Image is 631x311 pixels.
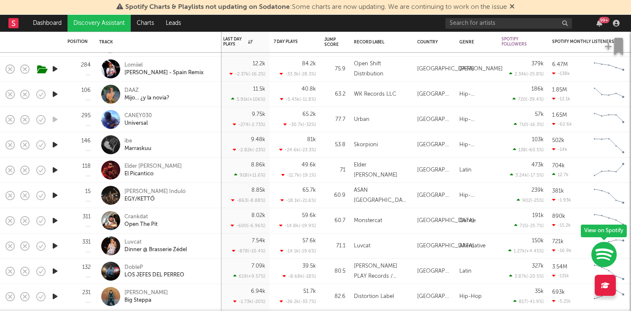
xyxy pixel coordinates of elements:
[124,137,151,145] div: ibe
[417,241,474,251] div: [GEOGRAPHIC_DATA]
[324,64,345,74] div: 75.9
[552,113,567,118] div: 1.65M
[231,97,265,102] div: 5.91k ( +106 % )
[252,112,265,117] div: 9.75k
[502,37,531,47] div: Spotify Followers
[234,172,265,178] div: 918 ( +11.6 % )
[531,188,544,193] div: 239k
[417,266,451,276] div: [GEOGRAPHIC_DATA]
[552,197,571,203] div: -1.93k
[590,134,628,155] svg: Chart title
[124,239,187,246] div: Luvcat
[81,62,91,68] div: 284
[124,62,204,77] a: Lomiiel[PERSON_NAME] - Spain Remix
[124,264,184,271] div: DobleP
[280,198,316,203] div: -18.1k ( -21.6 % )
[324,190,345,201] div: 60.9
[124,289,168,304] a: [PERSON_NAME]Big Steppa
[124,246,187,254] div: Dinner @ Brasserie Zédel
[508,248,544,254] div: 1.27k ( +4.45 % )
[280,248,316,254] div: -14.1k ( -19.6 % )
[251,263,265,269] div: 7.09k
[552,248,572,253] div: -16.9k
[509,273,544,279] div: 3.87k ( -20.5 % )
[99,40,213,45] div: Track
[279,223,316,228] div: -14.8k ( -19.9 % )
[459,266,472,276] div: Latin
[459,292,482,302] div: Hip-Hop
[459,241,485,251] div: Alternative
[324,292,345,302] div: 82.6
[251,137,265,142] div: 9.48k
[590,84,628,105] svg: Chart title
[531,86,544,92] div: 186k
[233,147,265,153] div: -2.82k ( -23 % )
[459,165,472,175] div: Latin
[302,162,316,168] div: 49.6k
[552,273,569,279] div: -131k
[82,239,91,245] div: 331
[160,15,187,32] a: Leads
[280,97,316,102] div: -5.45k ( -11.8 % )
[302,238,316,244] div: 57.6k
[459,40,489,45] div: Genre
[307,137,316,142] div: 81k
[552,71,570,76] div: -138k
[82,265,91,270] div: 132
[445,18,572,29] input: Search for artists
[354,216,382,226] div: Monstercat
[552,214,565,219] div: 890k
[251,162,265,168] div: 8.86k
[125,4,290,11] span: Spotify Charts & Playlists not updating on Sodatone
[535,289,544,294] div: 35k
[124,271,184,279] div: LOS JEFES DEL PERREO
[459,140,493,150] div: Hip-Hop/Rap
[124,196,186,203] div: EGY/KETTŐ
[251,289,265,294] div: 6.94k
[509,71,544,77] div: 2.34k ( -25.8 % )
[581,225,627,237] div: View on Spotify
[233,122,265,127] div: -274 ( -2.73 % )
[354,59,409,79] div: Open Shift Distribution
[535,112,544,117] div: 57k
[124,163,182,178] a: Elder [PERSON_NAME]El Picantico
[354,89,396,99] div: WK Records LLC
[354,115,369,125] div: Urban
[274,39,303,44] div: 7 Day Plays
[354,185,409,206] div: ASAN [GEOGRAPHIC_DATA]
[552,264,567,270] div: 3.54M
[459,89,493,99] div: Hip-Hop/Rap
[417,115,451,125] div: [GEOGRAPHIC_DATA]
[124,188,186,203] a: [PERSON_NAME] IndulóEGY/KETTŐ
[552,96,570,102] div: -12.1k
[590,210,628,231] svg: Chart title
[252,238,265,244] div: 7.54k
[283,122,316,127] div: -30.7k ( -32 % )
[302,188,316,193] div: 65.7k
[85,189,91,194] div: 15
[124,62,204,69] div: Lomiiel
[324,89,345,99] div: 63.2
[81,138,91,144] div: 146
[552,223,571,228] div: -15.2k
[251,213,265,218] div: 8.02k
[531,61,544,67] div: 379k
[596,20,602,27] button: 99+
[354,261,409,282] div: [PERSON_NAME] PLAY Records / Wesaisons Records
[81,88,91,93] div: 106
[417,190,451,201] div: [GEOGRAPHIC_DATA]
[417,292,451,302] div: [GEOGRAPHIC_DATA]
[83,214,91,220] div: 311
[283,273,316,279] div: -8.68k ( -18 % )
[131,15,160,32] a: Charts
[354,40,404,45] div: Record Label
[324,37,339,47] div: Jump Score
[229,71,265,77] div: -2.37k ( -16.2 % )
[233,273,265,279] div: 619 ( +9.57 % )
[552,163,565,169] div: 704k
[552,121,572,127] div: -62.6k
[590,59,628,80] svg: Chart title
[124,221,158,228] div: Open The Pit
[280,71,316,77] div: -33.3k ( -28.3 % )
[124,213,158,228] a: CrankdatOpen The Pit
